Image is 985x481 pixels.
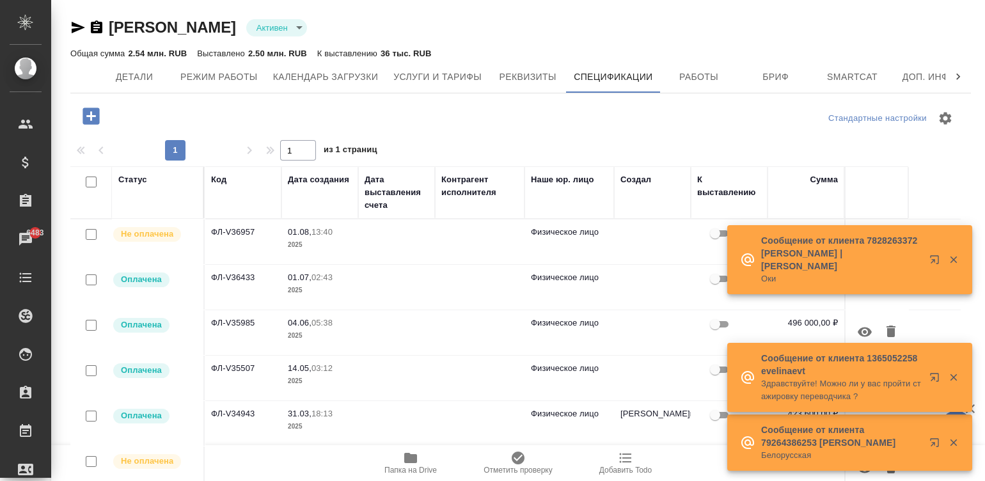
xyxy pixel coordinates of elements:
p: 18:13 [311,409,333,418]
p: 2025 [288,284,352,297]
span: Папка на Drive [384,466,437,475]
div: Наше юр. лицо [531,173,594,186]
span: Календарь загрузки [273,69,379,85]
p: Оплачена [121,364,162,377]
p: Физическое лицо [531,317,608,329]
p: Физическое лицо [531,362,608,375]
p: 13:40 [311,227,333,237]
a: 6483 [3,223,48,255]
td: ФЛ-V35507 [205,356,281,400]
span: Услуги и тарифы [393,69,482,85]
button: Открыть в новой вкладке [922,247,952,278]
p: 05:38 [311,318,333,327]
p: Физическое лицо [531,271,608,284]
p: Белорусская [761,449,921,462]
p: Общая сумма [70,49,128,58]
td: ФЛ-V35985 [205,310,281,355]
p: 14.05, [288,363,311,373]
span: 6483 [19,226,51,239]
p: Здравствуйте! Можно ли у вас пройти стажировку переводчика ? [761,377,921,403]
p: 31.03, [288,409,311,418]
div: Дата создания [288,173,349,186]
button: Добавить Todo [572,445,679,481]
span: Бриф [745,69,807,85]
button: Активен [253,22,292,33]
td: ФЛ-V34943 [205,401,281,446]
button: Закрыть [940,372,966,383]
p: К выставлению [317,49,381,58]
button: Скопировать ссылку [89,20,104,35]
span: Спецификации [574,69,652,85]
p: 2025 [288,239,352,251]
div: Создал [620,173,651,186]
span: Smartcat [822,69,883,85]
p: 02:43 [311,272,333,282]
p: 2.50 млн. RUB [248,49,307,58]
p: Сообщение от клиента 7828263372 [PERSON_NAME] | [PERSON_NAME] [761,234,921,272]
p: Физическое лицо [531,407,608,420]
span: Отметить проверку [484,466,552,475]
p: Не оплачена [121,455,173,468]
button: Открыть в новой вкладке [922,365,952,395]
div: Дата выставления счета [365,173,429,212]
p: 01.08, [288,227,311,237]
button: Закрыть [940,254,966,265]
p: Не оплачена [121,228,173,240]
button: Добавить оплату [74,103,109,129]
span: из 1 страниц [324,142,377,161]
p: Сообщение от клиента 1365052258 evelinaevt [761,352,921,377]
p: 2025 [288,329,352,342]
p: Выставлено [197,49,248,58]
p: 03:12 [311,363,333,373]
span: Работы [668,69,730,85]
p: 2025 [288,420,352,433]
td: [PERSON_NAME]malinina [614,401,691,446]
p: 04.06, [288,318,311,327]
p: Оки [761,272,921,285]
p: 2.54 млн. RUB [128,49,187,58]
div: Активен [246,19,307,36]
span: Реквизиты [497,69,558,85]
p: Оплачена [121,273,162,286]
p: 36 тыс. RUB [381,49,432,58]
button: Открыть в новой вкладке [922,430,952,461]
div: К выставлению [697,173,761,199]
td: ФЛ-V36957 [205,219,281,264]
button: Закрыть [940,437,966,448]
div: Сумма [810,173,838,186]
span: Настроить таблицу [930,103,961,134]
div: Контрагент исполнителя [441,173,518,199]
span: Добавить Todo [599,466,652,475]
span: Режим работы [180,69,258,85]
div: Статус [118,173,147,186]
p: Оплачена [121,319,162,331]
button: Папка на Drive [357,445,464,481]
p: Сообщение от клиента 79264386253 [PERSON_NAME] [761,423,921,449]
button: Отметить проверку [464,445,572,481]
td: ФЛ-V36433 [205,265,281,310]
span: Доп. инфо [899,69,960,85]
p: Физическое лицо [531,226,608,239]
p: 2025 [288,375,352,388]
div: split button [825,109,930,129]
span: Детали [104,69,165,85]
div: Код [211,173,226,186]
p: Оплачена [121,409,162,422]
button: Скопировать ссылку для ЯМессенджера [70,20,86,35]
p: 01.07, [288,272,311,282]
a: [PERSON_NAME] [109,19,236,36]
